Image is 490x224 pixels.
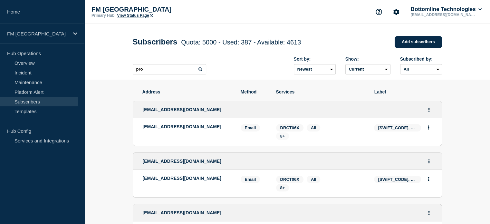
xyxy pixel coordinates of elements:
[280,125,299,130] span: DRCT06X
[311,177,316,182] span: All
[143,176,231,181] p: [EMAIL_ADDRESS][DOMAIN_NAME]
[117,13,153,18] a: View Status Page
[280,185,285,190] span: 8+
[280,134,285,139] span: 8+
[142,89,231,94] span: Address
[372,5,386,19] button: Support
[400,56,442,62] div: Subscribed by:
[143,124,231,129] p: [EMAIL_ADDRESS][DOMAIN_NAME]
[374,124,421,131] span: [SWIFT_CODE], PRXYGBKC (KB)
[425,208,433,218] button: Actions
[294,64,336,74] select: Sort by
[400,64,442,74] select: Subscribed by
[133,64,206,74] input: Search subscribers
[425,156,433,166] button: Actions
[133,37,301,46] h1: Subscribers
[181,39,301,46] span: Quota: 5000 - Used: 387 - Available: 4613
[91,13,114,18] p: Primary Hub
[425,105,433,115] button: Actions
[241,176,260,183] span: Email
[409,6,483,13] button: Bottomline Technologies
[409,13,476,17] p: [EMAIL_ADDRESS][DOMAIN_NAME]
[7,31,69,36] p: FM [GEOGRAPHIC_DATA]
[425,174,433,184] button: Actions
[345,56,390,62] div: Show:
[276,89,365,94] span: Services
[425,122,433,132] button: Actions
[143,107,221,112] span: [EMAIL_ADDRESS][DOMAIN_NAME]
[311,125,316,130] span: All
[280,177,299,182] span: DRCT06X
[294,56,336,62] div: Sort by:
[389,5,403,19] button: Account settings
[91,6,220,13] p: FM [GEOGRAPHIC_DATA]
[345,64,390,74] select: Deleted
[241,89,266,94] span: Method
[395,36,442,48] a: Add subscribers
[374,89,432,94] span: Label
[143,210,221,215] span: [EMAIL_ADDRESS][DOMAIN_NAME]
[143,159,221,164] span: [EMAIL_ADDRESS][DOMAIN_NAME]
[241,124,260,131] span: Email
[374,176,421,183] span: [SWIFT_CODE], PRXYGBKC (KB)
